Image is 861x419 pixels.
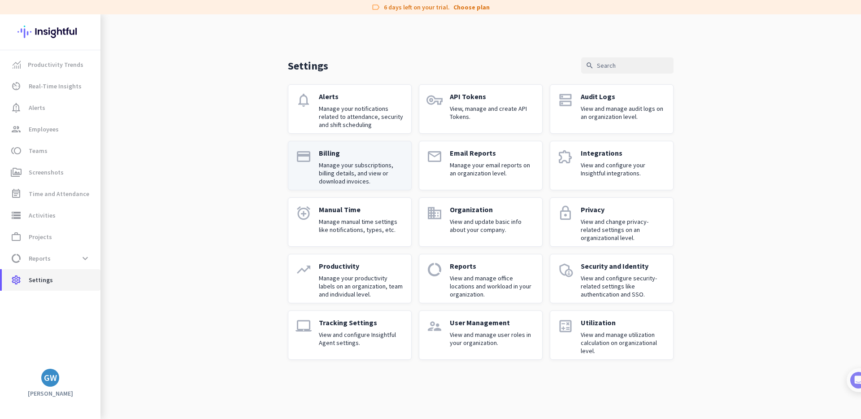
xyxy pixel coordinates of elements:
[426,262,443,278] i: data_usage
[453,3,490,12] a: Choose plan
[419,310,543,360] a: supervisor_accountUser ManagementView and manage user roles in your organization.
[2,140,100,161] a: tollTeams
[319,105,404,129] p: Manage your notifications related to attendance, security and shift scheduling
[2,269,100,291] a: settingsSettings
[11,167,22,178] i: perm_media
[2,248,100,269] a: data_usageReportsexpand_more
[550,197,674,247] a: lockPrivacyView and change privacy-related settings on an organizational level.
[581,318,666,327] p: Utilization
[581,218,666,242] p: View and change privacy-related settings on an organizational level.
[288,197,412,247] a: alarm_addManual TimeManage manual time settings like notifications, types, etc.
[319,274,404,298] p: Manage your productivity labels on an organization, team and individual level.
[319,218,404,234] p: Manage manual time settings like notifications, types, etc.
[29,275,53,285] span: Settings
[557,205,574,221] i: lock
[29,253,51,264] span: Reports
[426,205,443,221] i: domain
[557,148,574,165] i: extension
[11,231,22,242] i: work_outline
[288,59,328,73] p: Settings
[29,188,89,199] span: Time and Attendance
[450,262,535,271] p: Reports
[319,148,404,157] p: Billing
[288,310,412,360] a: laptop_macTracking SettingsView and configure Insightful Agent settings.
[581,331,666,355] p: View and manage utilization calculation on organizational level.
[550,141,674,190] a: extensionIntegrationsView and configure your Insightful integrations.
[2,205,100,226] a: storageActivities
[450,274,535,298] p: View and manage office locations and workload in your organization.
[11,210,22,221] i: storage
[450,161,535,177] p: Manage your email reports on an organization level.
[581,161,666,177] p: View and configure your Insightful integrations.
[319,331,404,347] p: View and configure Insightful Agent settings.
[581,274,666,298] p: View and configure security-related settings like authentication and SSO.
[419,254,543,303] a: data_usageReportsView and manage office locations and workload in your organization.
[319,92,404,101] p: Alerts
[11,124,22,135] i: group
[419,197,543,247] a: domainOrganizationView and update basic info about your company.
[288,84,412,134] a: notificationsAlertsManage your notifications related to attendance, security and shift scheduling
[581,205,666,214] p: Privacy
[581,92,666,101] p: Audit Logs
[44,373,57,382] div: GW
[11,253,22,264] i: data_usage
[550,84,674,134] a: dnsAudit LogsView and manage audit logs on an organization level.
[550,254,674,303] a: admin_panel_settingsSecurity and IdentityView and configure security-related settings like authen...
[319,262,404,271] p: Productivity
[550,310,674,360] a: calculateUtilizationView and manage utilization calculation on organizational level.
[2,161,100,183] a: perm_mediaScreenshots
[11,188,22,199] i: event_note
[29,81,82,92] span: Real-Time Insights
[319,161,404,185] p: Manage your subscriptions, billing details, and view or download invoices.
[13,61,21,69] img: menu-item
[557,92,574,108] i: dns
[450,331,535,347] p: View and manage user roles in your organization.
[296,92,312,108] i: notifications
[450,148,535,157] p: Email Reports
[319,205,404,214] p: Manual Time
[450,205,535,214] p: Organization
[29,231,52,242] span: Projects
[557,262,574,278] i: admin_panel_settings
[11,81,22,92] i: av_timer
[2,183,100,205] a: event_noteTime and Attendance
[17,14,83,49] img: Insightful logo
[450,218,535,234] p: View and update basic info about your company.
[450,92,535,101] p: API Tokens
[2,226,100,248] a: work_outlineProjects
[450,318,535,327] p: User Management
[296,318,312,334] i: laptop_mac
[29,124,59,135] span: Employees
[29,102,45,113] span: Alerts
[288,254,412,303] a: trending_upProductivityManage your productivity labels on an organization, team and individual le...
[2,54,100,75] a: menu-itemProductivity Trends
[29,145,48,156] span: Teams
[426,318,443,334] i: supervisor_account
[11,275,22,285] i: settings
[296,205,312,221] i: alarm_add
[296,148,312,165] i: payment
[426,148,443,165] i: email
[586,61,594,70] i: search
[77,250,93,266] button: expand_more
[581,57,674,74] input: Search
[2,97,100,118] a: notification_importantAlerts
[581,148,666,157] p: Integrations
[426,92,443,108] i: vpn_key
[11,145,22,156] i: toll
[581,262,666,271] p: Security and Identity
[450,105,535,121] p: View, manage and create API Tokens.
[581,105,666,121] p: View and manage audit logs on an organization level.
[319,318,404,327] p: Tracking Settings
[419,84,543,134] a: vpn_keyAPI TokensView, manage and create API Tokens.
[419,141,543,190] a: emailEmail ReportsManage your email reports on an organization level.
[28,59,83,70] span: Productivity Trends
[11,102,22,113] i: notification_important
[2,118,100,140] a: groupEmployees
[296,262,312,278] i: trending_up
[29,210,56,221] span: Activities
[2,75,100,97] a: av_timerReal-Time Insights
[29,167,64,178] span: Screenshots
[288,141,412,190] a: paymentBillingManage your subscriptions, billing details, and view or download invoices.
[371,3,380,12] i: label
